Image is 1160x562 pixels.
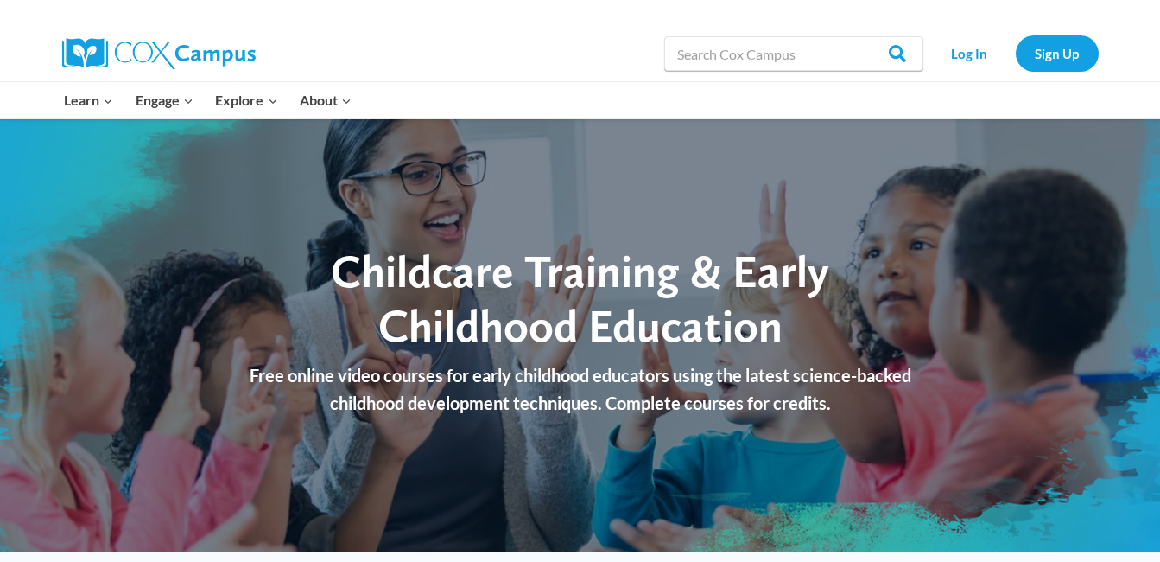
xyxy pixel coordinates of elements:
[136,89,193,112] span: Engage
[331,244,829,352] span: Childcare Training & Early Childhood Education
[231,361,930,417] p: Free online video courses for early childhood educators using the latest science-backed childhood...
[1016,35,1099,71] a: Sign Up
[932,35,1007,71] a: Log In
[54,82,363,118] nav: Primary Navigation
[664,36,923,71] input: Search Cox Campus
[932,35,1099,71] nav: Secondary Navigation
[300,89,352,112] span: About
[215,89,277,112] span: Explore
[64,89,113,112] span: Learn
[62,38,256,69] img: Cox Campus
